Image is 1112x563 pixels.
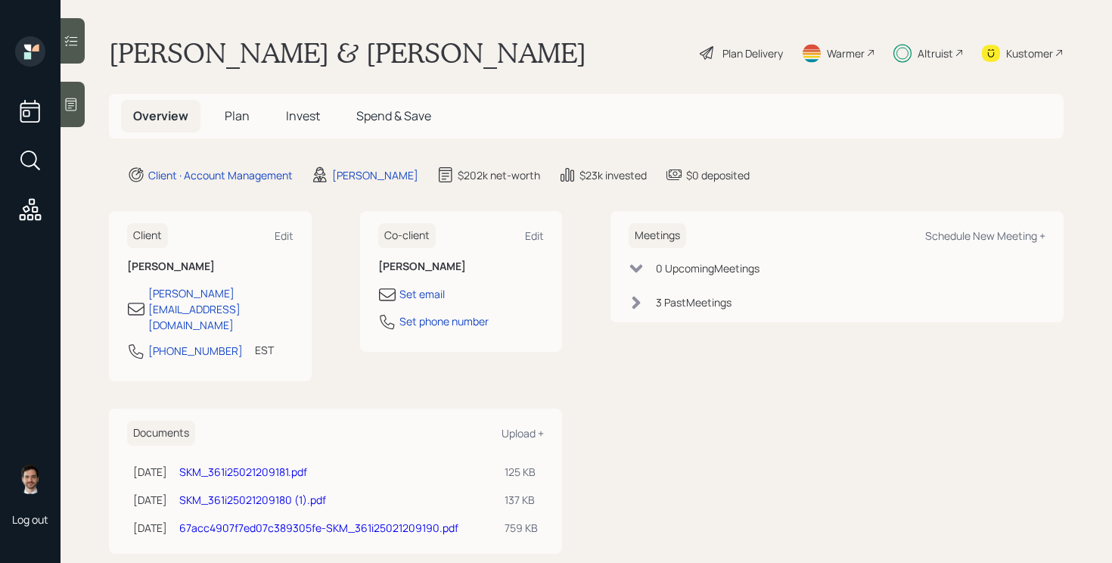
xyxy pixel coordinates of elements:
div: Set email [399,286,445,302]
div: Set phone number [399,313,489,329]
div: $202k net-worth [458,167,540,183]
h6: Meetings [629,223,686,248]
h6: Client [127,223,168,248]
a: 67acc4907f7ed07c389305fe-SKM_361i25021209190.pdf [179,521,458,535]
div: Upload + [502,426,544,440]
h6: Co-client [378,223,436,248]
div: 0 Upcoming Meeting s [656,260,759,276]
div: [PERSON_NAME] [332,167,418,183]
span: Overview [133,107,188,124]
div: Kustomer [1006,45,1053,61]
div: Plan Delivery [722,45,783,61]
h6: Documents [127,421,195,446]
span: Invest [286,107,320,124]
div: Altruist [918,45,953,61]
div: [DATE] [133,464,167,480]
h1: [PERSON_NAME] & [PERSON_NAME] [109,36,586,70]
span: Plan [225,107,250,124]
div: [PHONE_NUMBER] [148,343,243,359]
div: Edit [275,229,294,243]
div: $23k invested [579,167,647,183]
div: Log out [12,512,48,527]
h6: [PERSON_NAME] [127,260,294,273]
a: SKM_361i25021209180 (1).pdf [179,493,326,507]
div: [PERSON_NAME][EMAIL_ADDRESS][DOMAIN_NAME] [148,285,294,333]
div: $0 deposited [686,167,750,183]
div: Warmer [827,45,865,61]
div: 137 KB [505,492,538,508]
span: Spend & Save [356,107,431,124]
a: SKM_361i25021209181.pdf [179,465,307,479]
img: jonah-coleman-headshot.png [15,464,45,494]
div: 759 KB [505,520,538,536]
div: EST [255,342,274,358]
div: [DATE] [133,520,167,536]
div: [DATE] [133,492,167,508]
div: Edit [525,229,544,243]
h6: [PERSON_NAME] [378,260,545,273]
div: 125 KB [505,464,538,480]
div: Client · Account Management [148,167,293,183]
div: 3 Past Meeting s [656,294,731,310]
div: Schedule New Meeting + [925,229,1045,243]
